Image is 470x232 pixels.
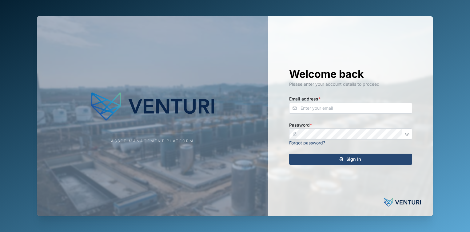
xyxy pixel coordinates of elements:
label: Password [289,122,312,128]
span: Sign In [346,154,361,164]
div: Please enter your account details to proceed [289,81,412,88]
a: Forgot password? [289,140,325,145]
img: Powered by: Venturi [384,196,421,209]
div: Asset Management Platform [111,138,194,144]
label: Email address [289,96,321,102]
img: Company Logo [91,88,214,125]
input: Enter your email [289,103,412,114]
button: Sign In [289,154,412,165]
h1: Welcome back [289,67,412,81]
